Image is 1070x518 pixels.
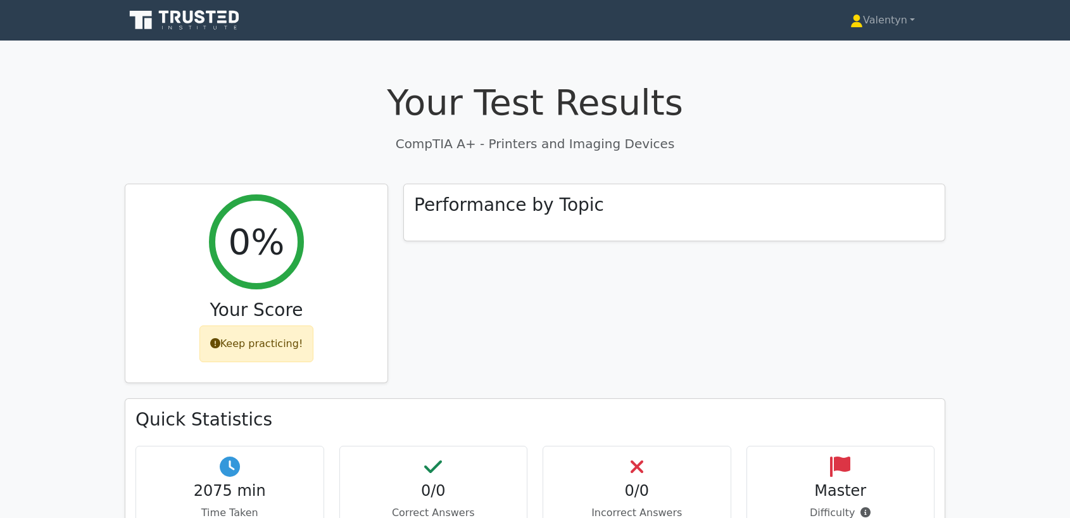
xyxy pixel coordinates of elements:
[414,194,604,216] h3: Performance by Topic
[553,482,721,500] h4: 0/0
[229,220,285,263] h2: 0%
[135,409,935,431] h3: Quick Statistics
[125,81,945,123] h1: Your Test Results
[135,300,377,321] h3: Your Score
[199,325,314,362] div: Keep practicing!
[125,134,945,153] p: CompTIA A+ - Printers and Imaging Devices
[820,8,945,33] a: Valentyn
[146,482,313,500] h4: 2075 min
[757,482,924,500] h4: Master
[350,482,517,500] h4: 0/0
